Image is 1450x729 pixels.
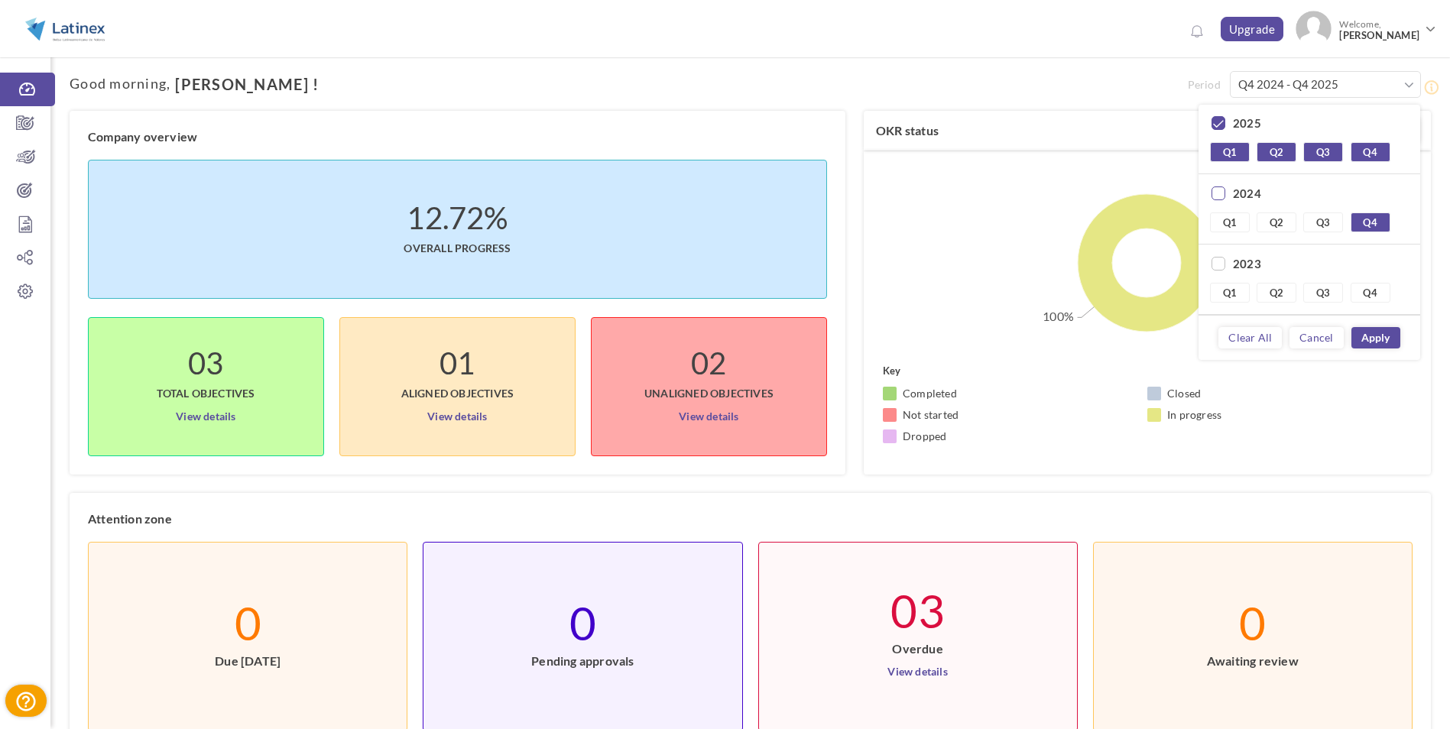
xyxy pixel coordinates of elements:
a: View details [427,401,487,426]
small: Not started [903,407,959,423]
a: Q2 [1257,212,1296,232]
span: Due [DATE] [215,630,281,669]
span: Good morning [70,76,167,92]
small: In progress [1167,407,1221,423]
a: View details [176,401,235,426]
a: Q4 [1351,212,1390,232]
label: Key [883,363,901,378]
a: Q3 [1303,142,1343,162]
label: 2023 [1233,256,1261,271]
label: 02 [691,355,726,371]
label: 03 [890,603,944,618]
label: Company overview [88,129,197,144]
a: Cancel [1289,327,1343,348]
a: Photo Welcome,[PERSON_NAME] [1289,5,1442,50]
a: Q2 [1257,283,1296,303]
img: Photo [1296,11,1332,47]
a: Q1 [1210,283,1250,303]
label: OKR status [876,123,939,138]
small: Dropped [903,429,946,444]
span: Total objectives [157,371,255,401]
span: Overdue [892,618,942,656]
label: 0 [1239,615,1266,630]
a: View details [887,656,947,681]
label: 2024 [1233,186,1261,201]
label: Attention zone [88,511,172,526]
label: 2025 [1233,115,1261,131]
span: [PERSON_NAME] ! [170,76,319,92]
a: View details [679,401,738,426]
a: Notifications [1185,20,1209,44]
label: 01 [440,355,475,371]
a: Q1 [1210,142,1250,162]
h1: , [70,76,1188,92]
a: Upgrade [1221,17,1284,41]
label: 0 [569,615,596,630]
a: Q4 [1351,283,1390,303]
span: Pending approvals [531,630,634,669]
a: Q4 [1351,142,1390,162]
img: Logo [18,10,112,48]
span: Welcome, [1332,11,1423,49]
input: Select Period * [1230,71,1421,98]
label: 0 [235,615,261,630]
a: Q3 [1303,212,1343,232]
span: Period [1188,77,1230,92]
span: Awaiting review [1207,630,1299,669]
label: 12.72% [407,210,508,225]
a: Q1 [1210,212,1250,232]
span: Aligned Objectives [401,371,514,401]
a: Apply [1351,327,1400,348]
a: Q3 [1303,283,1343,303]
small: Closed [1167,386,1201,401]
span: UnAligned Objectives [644,371,774,401]
a: Q2 [1257,142,1296,162]
span: [PERSON_NAME] [1339,30,1419,41]
label: 03 [188,355,223,371]
span: Overall progress [404,225,511,256]
text: 100% [1043,309,1074,323]
small: Completed [903,386,957,401]
a: Clear All [1218,327,1282,348]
